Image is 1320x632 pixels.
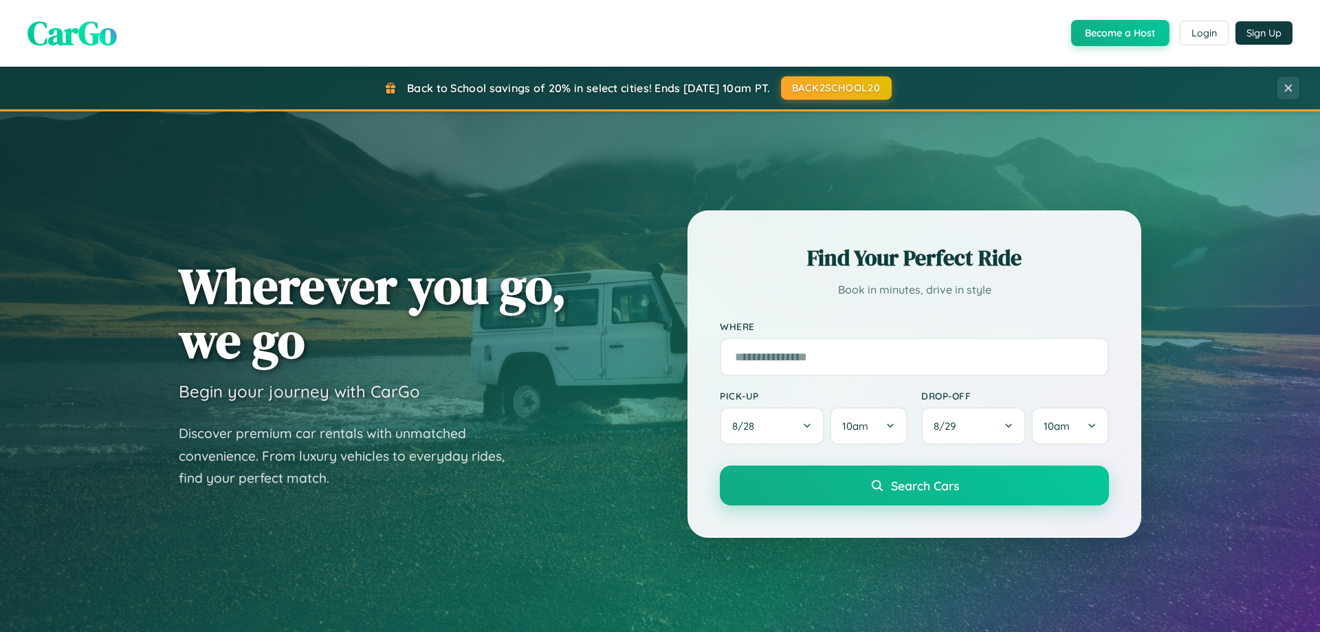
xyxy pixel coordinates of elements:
button: BACK2SCHOOL20 [781,76,892,100]
span: 8 / 29 [934,419,962,433]
button: 10am [1031,407,1109,445]
button: 10am [830,407,907,445]
button: 8/28 [720,407,824,445]
h1: Wherever you go, we go [179,259,566,367]
button: Become a Host [1071,20,1169,46]
span: 10am [842,419,868,433]
span: 10am [1044,419,1070,433]
button: Search Cars [720,466,1109,505]
button: Login [1180,21,1229,45]
label: Drop-off [921,390,1109,402]
h2: Find Your Perfect Ride [720,243,1109,273]
label: Pick-up [720,390,907,402]
span: 8 / 28 [732,419,761,433]
button: 8/29 [921,407,1026,445]
p: Discover premium car rentals with unmatched convenience. From luxury vehicles to everyday rides, ... [179,422,522,490]
button: Sign Up [1235,21,1292,45]
label: Where [720,320,1109,332]
h3: Begin your journey with CarGo [179,381,420,402]
p: Book in minutes, drive in style [720,280,1109,300]
span: Search Cars [891,478,959,493]
span: Back to School savings of 20% in select cities! Ends [DATE] 10am PT. [407,81,770,95]
span: CarGo [27,10,117,56]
